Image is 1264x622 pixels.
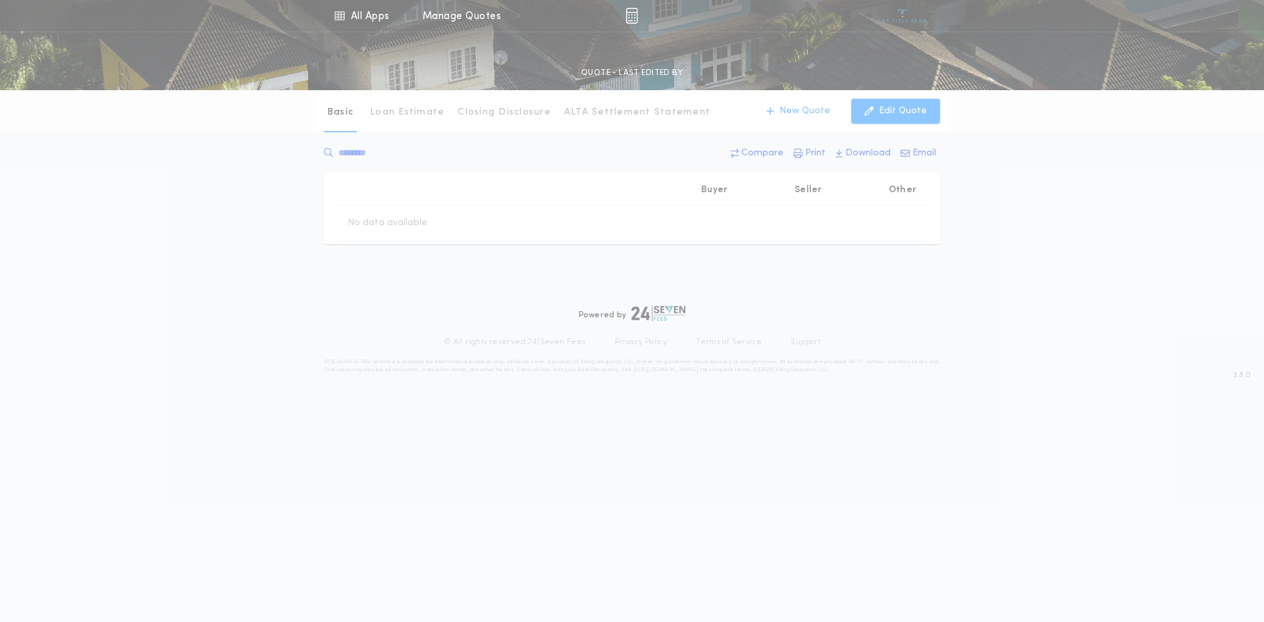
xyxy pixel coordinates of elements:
[789,142,829,165] button: Print
[701,184,727,197] p: Buyer
[615,337,668,348] a: Privacy Policy
[1233,369,1251,381] span: 3.8.0
[889,184,916,197] p: Other
[327,106,354,119] p: Basic
[779,105,830,118] p: New Quote
[458,106,551,119] p: Closing Disclosure
[897,142,940,165] button: Email
[741,147,783,160] p: Compare
[633,367,698,373] a: [URL][DOMAIN_NAME]
[370,106,444,119] p: Loan Estimate
[878,9,928,22] img: vs-icon
[879,105,927,118] p: Edit Quote
[324,358,940,374] p: DISCLAIMER: This estimate is provided for informational purposes only. 24|Seven Fees, a product o...
[581,66,683,80] p: QUOTE - LAST EDITED BY
[753,99,843,124] button: New Quote
[791,337,820,348] a: Support
[845,147,891,160] p: Download
[851,99,940,124] button: Edit Quote
[579,305,685,321] div: Powered by
[444,337,586,348] p: © All rights reserved. 24|Seven Fees
[564,106,710,119] p: ALTA Settlement Statement
[625,8,638,24] img: img
[831,142,895,165] button: Download
[337,206,438,240] td: No data available
[795,184,822,197] p: Seller
[631,305,685,321] img: logo
[696,337,762,348] a: Terms of Service
[727,142,787,165] button: Compare
[912,147,936,160] p: Email
[805,147,826,160] p: Print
